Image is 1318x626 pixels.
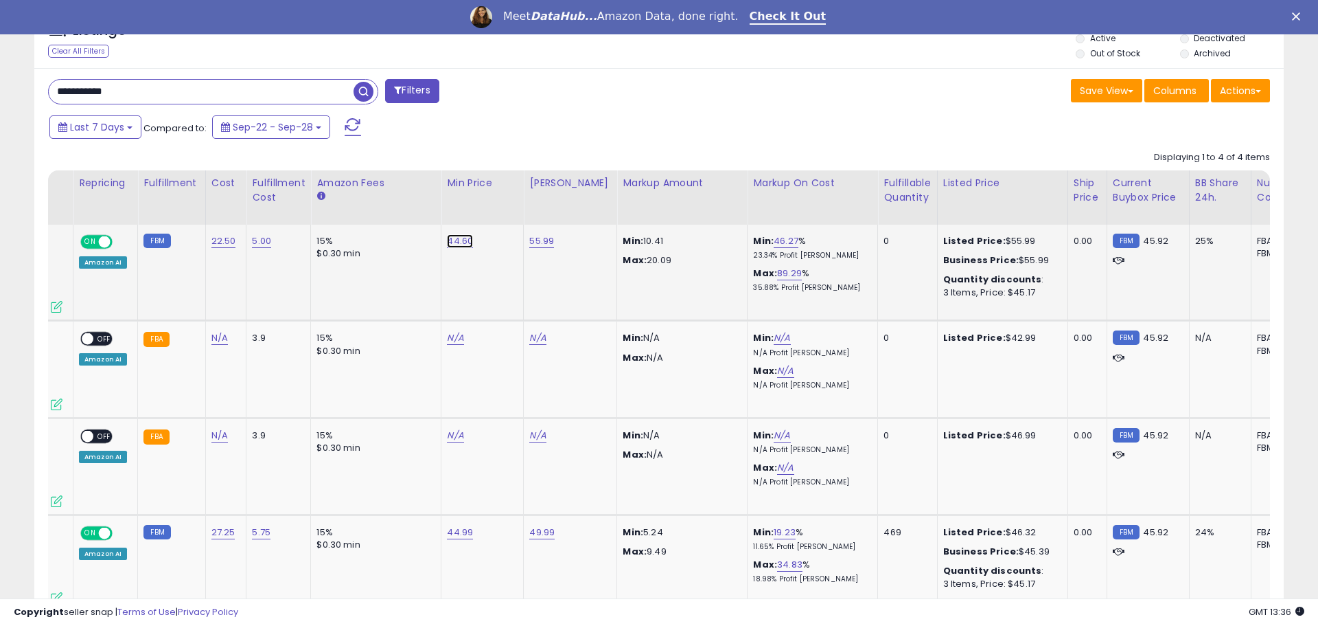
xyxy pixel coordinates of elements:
[943,331,1006,344] b: Listed Price:
[943,287,1057,299] div: 3 Items, Price: $45.17
[93,333,115,345] span: OFF
[750,10,826,25] a: Check It Out
[529,526,555,539] a: 49.99
[447,234,473,248] a: 44.60
[233,120,313,134] span: Sep-22 - Sep-28
[143,429,169,445] small: FBA
[1257,429,1302,442] div: FBA: 1
[777,558,802,572] a: 34.83
[623,254,647,267] strong: Max:
[1257,539,1302,551] div: FBM: 7
[1143,526,1168,539] span: 45.92
[1195,176,1245,205] div: BB Share 24h.
[623,331,643,344] strong: Min:
[470,6,492,28] img: Profile image for Georgie
[777,364,794,378] a: N/A
[753,364,777,377] b: Max:
[1090,32,1115,44] label: Active
[1143,234,1168,247] span: 45.92
[753,461,777,474] b: Max:
[48,45,109,58] div: Clear All Filters
[252,526,270,539] a: 5.75
[753,331,774,344] b: Min:
[79,176,132,190] div: Repricing
[529,234,554,248] a: 55.99
[1154,151,1270,164] div: Displaying 1 to 4 of 4 items
[1113,176,1183,205] div: Current Buybox Price
[943,234,1006,247] b: Listed Price:
[623,176,741,190] div: Markup Amount
[748,170,878,225] th: The percentage added to the cost of goods (COGS) that forms the calculator for Min & Max prices.
[1195,332,1240,344] div: N/A
[1194,47,1231,59] label: Archived
[79,256,127,269] div: Amazon AI
[1143,331,1168,344] span: 45.92
[753,348,867,358] p: N/A Profit [PERSON_NAME]
[753,526,867,552] div: %
[943,546,1057,558] div: $45.39
[753,176,872,190] div: Markup on Cost
[143,176,199,190] div: Fulfillment
[774,429,790,443] a: N/A
[623,235,737,247] p: 10.41
[774,234,798,248] a: 46.27
[531,10,597,23] i: DataHub...
[883,526,926,539] div: 469
[1249,605,1304,618] span: 2025-10-6 13:36 GMT
[1113,525,1140,539] small: FBM
[1195,235,1240,247] div: 25%
[1257,442,1302,454] div: FBM: 7
[1257,332,1302,344] div: FBA: 1
[49,115,141,139] button: Last 7 Days
[14,605,64,618] strong: Copyright
[883,332,926,344] div: 0
[143,234,170,248] small: FBM
[753,283,867,293] p: 35.88% Profit [PERSON_NAME]
[1113,331,1140,345] small: FBM
[623,254,737,267] p: 20.09
[1113,234,1140,248] small: FBM
[82,528,99,539] span: ON
[252,234,271,248] a: 5.00
[143,525,170,539] small: FBM
[316,247,430,260] div: $0.30 min
[774,526,796,539] a: 19.23
[1195,429,1240,442] div: N/A
[623,332,737,344] p: N/A
[623,429,643,442] strong: Min:
[623,545,647,558] strong: Max:
[1074,526,1096,539] div: 0.00
[111,528,132,539] span: OFF
[212,115,330,139] button: Sep-22 - Sep-28
[211,526,235,539] a: 27.25
[753,558,777,571] b: Max:
[447,526,473,539] a: 44.99
[252,176,305,205] div: Fulfillment Cost
[529,176,611,190] div: [PERSON_NAME]
[211,429,228,443] a: N/A
[1074,429,1096,442] div: 0.00
[1090,47,1140,59] label: Out of Stock
[777,461,794,475] a: N/A
[14,606,238,619] div: seller snap | |
[753,429,774,442] b: Min:
[943,254,1019,267] b: Business Price:
[1257,526,1302,539] div: FBA: 1
[623,526,643,539] strong: Min:
[943,564,1042,577] b: Quantity discounts
[503,10,739,23] div: Meet Amazon Data, done right.
[753,445,867,455] p: N/A Profit [PERSON_NAME]
[943,176,1062,190] div: Listed Price
[943,273,1057,286] div: :
[774,331,790,345] a: N/A
[1074,176,1101,205] div: Ship Price
[883,176,931,205] div: Fulfillable Quantity
[385,79,439,103] button: Filters
[623,526,737,539] p: 5.24
[111,236,132,248] span: OFF
[753,234,774,247] b: Min:
[316,539,430,551] div: $0.30 min
[943,545,1019,558] b: Business Price:
[316,429,430,442] div: 15%
[82,236,99,248] span: ON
